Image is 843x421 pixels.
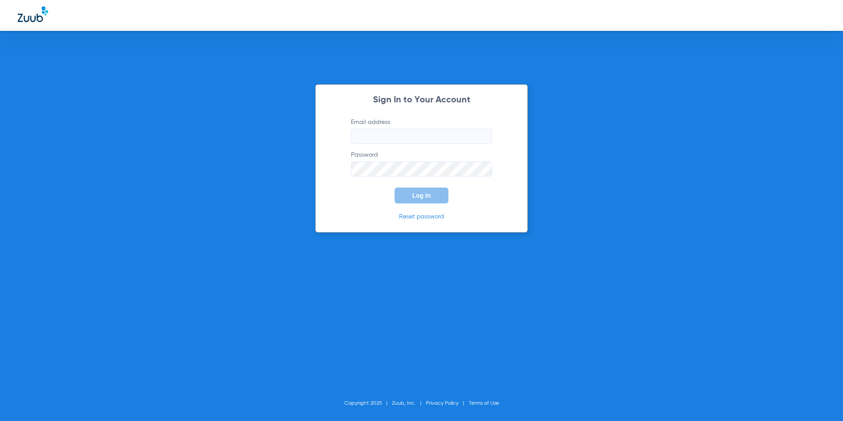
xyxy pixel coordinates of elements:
iframe: Chat Widget [799,379,843,421]
span: Log In [412,192,431,199]
img: Zuub Logo [18,7,48,22]
a: Terms of Use [469,401,499,406]
li: Copyright 2025 [344,399,392,408]
a: Privacy Policy [426,401,459,406]
label: Email address [351,118,492,144]
input: Email address [351,129,492,144]
input: Password [351,162,492,177]
a: Reset password [399,214,444,220]
button: Log In [395,188,448,203]
label: Password [351,150,492,177]
li: Zuub, Inc. [392,399,426,408]
h2: Sign In to Your Account [338,96,505,105]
